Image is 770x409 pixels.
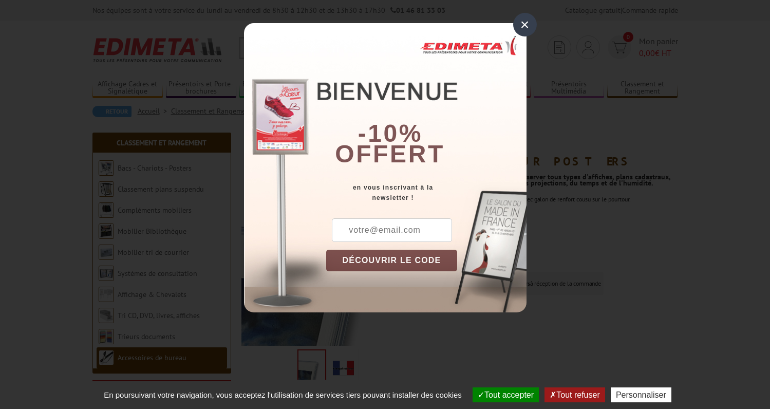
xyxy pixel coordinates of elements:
[326,250,458,271] button: DÉCOUVRIR LE CODE
[335,140,445,168] font: offert
[326,182,527,203] div: en vous inscrivant à la newsletter !
[99,391,467,399] span: En poursuivant votre navigation, vous acceptez l'utilisation de services tiers pouvant installer ...
[513,13,537,36] div: ×
[358,120,423,147] b: -10%
[611,387,671,402] button: Personnaliser (fenêtre modale)
[473,387,539,402] button: Tout accepter
[544,387,605,402] button: Tout refuser
[332,218,452,242] input: votre@email.com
